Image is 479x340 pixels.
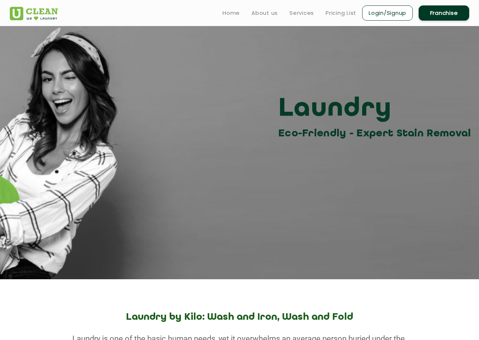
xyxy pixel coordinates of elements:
h3: Laundry [278,93,475,126]
a: Pricing List [326,9,356,17]
a: Services [289,9,314,17]
a: Home [222,9,240,17]
img: UClean Laundry and Dry Cleaning [10,7,58,20]
a: Login/Signup [362,5,413,21]
h3: Eco-Friendly - Expert Stain Removal [278,126,475,142]
a: Franchise [419,5,469,21]
a: About us [251,9,278,17]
